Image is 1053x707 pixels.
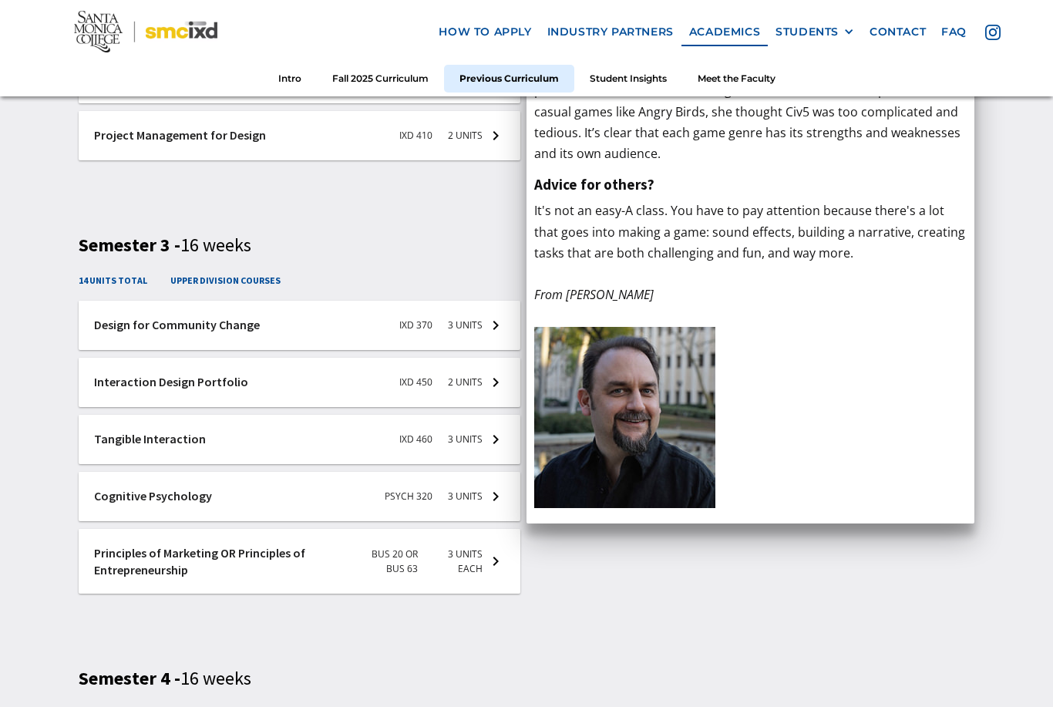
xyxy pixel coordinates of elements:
a: industry partners [540,19,681,47]
span: 16 weeks [180,234,251,258]
a: Fall 2025 Curriculum [317,65,444,93]
a: contact [862,19,934,47]
h3: Semester 3 - [79,235,974,258]
a: Meet the Faculty [682,65,791,93]
a: how to apply [431,19,539,47]
h4: 14 units total [79,274,147,288]
div: STUDENTS [775,26,839,39]
a: faq [934,19,974,47]
img: Santa Monica College - SMC IxD logo [74,12,217,54]
a: Intro [263,65,317,93]
div: STUDENTS [775,26,854,39]
a: Previous Curriculum [444,65,574,93]
a: Academics [681,19,768,47]
span: 16 weeks [180,667,251,691]
img: icon - instagram [985,25,1001,41]
a: Student Insights [574,65,682,93]
h4: upper division courses [170,274,281,288]
h3: Semester 4 - [79,668,974,691]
